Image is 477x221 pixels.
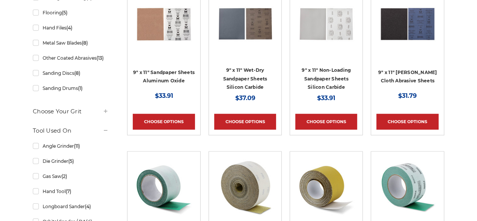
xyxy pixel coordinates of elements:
[74,70,80,76] span: (8)
[33,139,109,153] a: Angle Grinder(11)
[82,40,88,46] span: (8)
[133,70,195,84] a: 9" x 11" Sandpaper Sheets Aluminum Oxide
[78,85,83,91] span: (1)
[33,185,109,198] a: Hand Tool(7)
[33,107,109,116] h5: Choose Your Grit
[296,157,356,217] img: Black Hawk 400 Grit Gold PSA Sandpaper Roll, 2 3/4" wide, for final touches on surfaces.
[62,10,67,15] span: (5)
[33,200,109,213] a: Longboard Sander(4)
[33,126,109,135] h5: Tool Used On
[223,67,267,90] a: 9" x 11" Wet-Dry Sandpaper Sheets Silicon Carbide
[215,157,275,217] img: Empire Abrasives 80 grit coarse gold sandpaper roll, 2 3/4" by 20 yards, unrolled end for quick i...
[295,114,357,130] a: Choose Options
[66,189,71,194] span: (7)
[376,157,438,219] a: Green Film Longboard Sandpaper Roll ideal for automotive sanding and bodywork preparation.
[33,51,109,65] a: Other Coated Abrasives(13)
[295,157,357,219] a: Black Hawk 400 Grit Gold PSA Sandpaper Roll, 2 3/4" wide, for final touches on surfaces.
[66,25,72,31] span: (4)
[133,114,195,130] a: Choose Options
[214,114,276,130] a: Choose Options
[33,155,109,168] a: Die Grinder(5)
[33,66,109,80] a: Sanding Discs(8)
[133,157,195,219] a: Premium Green Film Sandpaper Roll with PSA for professional-grade sanding, 2 3/4" x 20 yards.
[33,36,109,49] a: Metal Saw Blades(8)
[378,70,437,84] a: 9" x 11" [PERSON_NAME] Cloth Abrasive Sheets
[302,67,351,90] a: 9" x 11" Non-Loading Sandpaper Sheets Silicon Carbide
[155,92,173,99] span: $33.91
[33,6,109,19] a: Flooring(5)
[33,170,109,183] a: Gas Saw(2)
[376,114,438,130] a: Choose Options
[214,157,276,219] a: Empire Abrasives 80 grit coarse gold sandpaper roll, 2 3/4" by 20 yards, unrolled end for quick i...
[68,158,74,164] span: (5)
[33,21,109,34] a: Hand Files(4)
[74,143,80,149] span: (11)
[377,157,438,217] img: Green Film Longboard Sandpaper Roll ideal for automotive sanding and bodywork preparation.
[61,173,67,179] span: (2)
[33,82,109,95] a: Sanding Drums(1)
[97,55,104,61] span: (13)
[235,94,255,102] span: $37.09
[85,204,91,209] span: (4)
[398,92,417,99] span: $31.79
[133,157,194,217] img: Premium Green Film Sandpaper Roll with PSA for professional-grade sanding, 2 3/4" x 20 yards.
[317,94,335,102] span: $33.91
